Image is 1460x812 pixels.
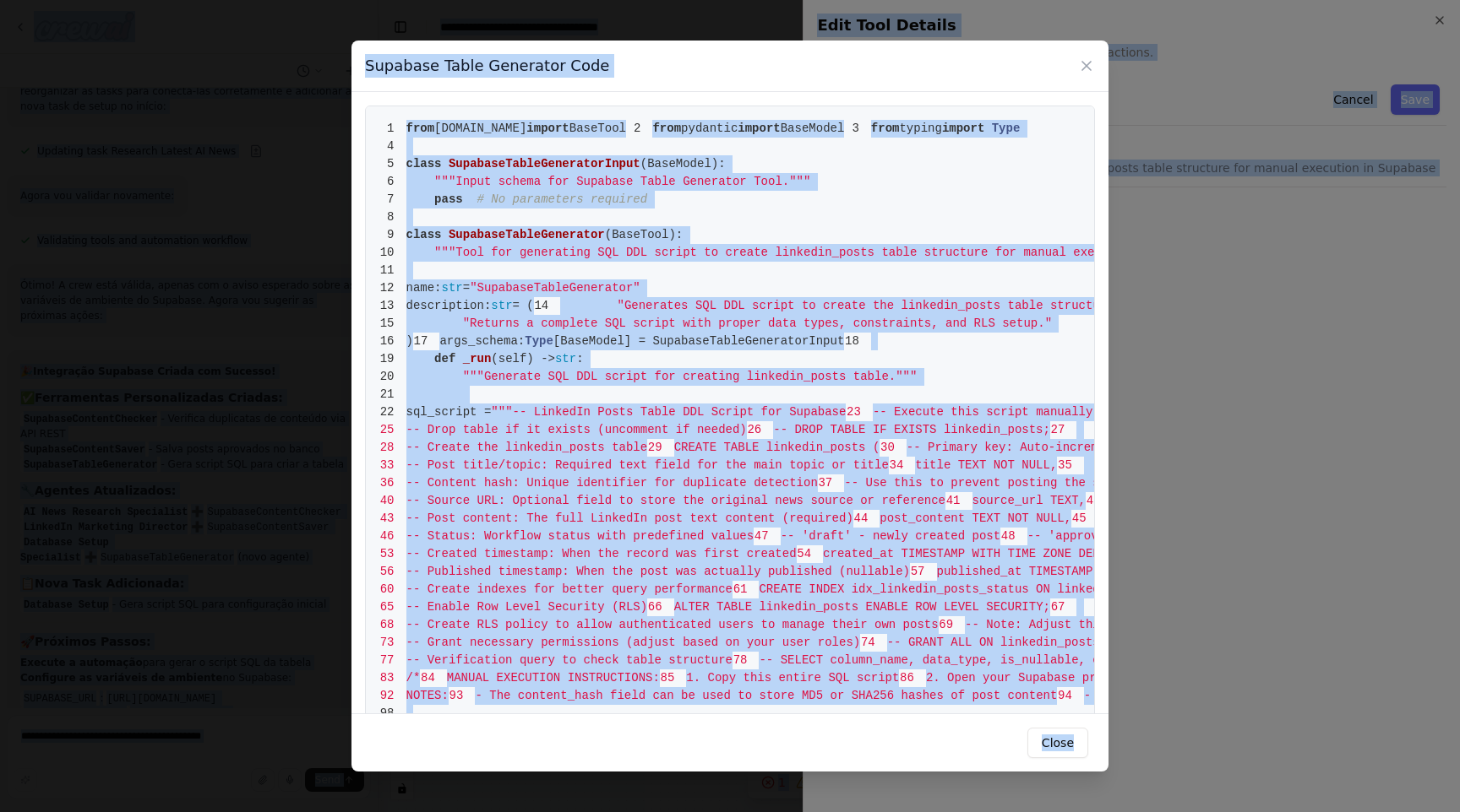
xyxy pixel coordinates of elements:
[491,299,512,312] span: str
[844,333,871,350] span: 18
[860,634,887,652] span: 74
[379,616,406,634] span: 68
[860,636,1228,649] span: -- GRANT ALL ON linkedin_posts TO authenticated;
[379,423,747,436] span: -- Drop table if it exists (uncomment if needed)
[463,370,918,383] span: """Generate SQL DDL script for creating linkedin_posts table."""
[945,492,972,510] span: 41
[553,334,844,348] span: [BaseModel] = SupabaseTableGeneratorInput
[797,545,824,563] span: 54
[379,476,818,490] span: -- Content hash: Unique identifier for duplicate detection
[889,458,1058,472] span: title TEXT NOT NULL,
[1057,457,1084,474] span: 35
[910,563,937,581] span: 57
[747,423,1050,436] span: -- DROP TABLE IF EXISTS linkedin_posts;
[652,122,681,135] span: from
[1027,728,1088,758] button: Close
[379,279,406,297] span: 12
[379,208,406,226] span: 8
[463,281,470,295] span: =
[818,476,1284,490] span: -- Use this to prevent posting the same content multiple times
[379,262,406,279] span: 11
[379,403,406,421] span: 22
[379,441,647,454] span: -- Create the linkedin_posts table
[1071,510,1098,528] span: 45
[379,636,860,649] span: -- Grant necessary permissions (adjust based on your user roles)
[612,228,668,241] span: BaseTool
[420,671,660,685] span: MANUAL EXECUTION INSTRUCTIONS:
[733,652,760,669] span: 78
[526,122,569,135] span: import
[526,352,555,365] span: ) ->
[681,122,738,135] span: pydantic
[406,228,442,241] span: class
[379,545,406,563] span: 53
[442,281,463,295] span: str
[379,173,406,191] span: 6
[660,669,687,687] span: 85
[379,457,406,474] span: 33
[379,138,406,155] span: 4
[379,669,406,687] span: 83
[379,687,406,705] span: 92
[434,246,1165,259] span: """Tool for generating SQL DDL script to create linkedin_posts table structure for manual executi...
[379,297,406,315] span: 13
[871,122,900,135] span: from
[406,281,442,295] span: name:
[406,157,442,171] span: class
[379,563,406,581] span: 56
[379,565,910,578] span: -- Published timestamp: When the post was actually published (nullable)
[738,122,780,135] span: import
[576,352,583,365] span: :
[379,458,889,472] span: -- Post title/topic: Required text field for the main topic or title
[660,671,900,685] span: 1. Copy this entire SQL script
[939,616,966,634] span: 69
[379,386,406,403] span: 21
[513,299,534,312] span: = (
[853,512,1071,525] span: post_content TEXT NOT NULL,
[406,299,492,312] span: description:
[379,581,406,598] span: 60
[647,157,711,171] span: BaseModel
[754,528,781,545] span: 47
[379,334,413,348] span: )
[491,352,498,365] span: (
[733,653,1192,667] span: -- SELECT column_name, data_type, is_nullable, column_default
[449,689,1057,702] span: - The content_hash field can be used to store MD5 or SHA256 hashes of post content
[1000,529,1375,543] span: -- 'approved' - reviewed and ready for publishing
[379,120,406,138] span: 1
[379,155,406,173] span: 5
[379,653,733,667] span: -- Verification query to check table structure
[439,334,525,348] span: args_schema:
[853,510,880,528] span: 44
[379,191,406,208] span: 7
[945,494,1086,507] span: source_url TEXT,
[379,244,406,262] span: 10
[406,122,435,135] span: from
[1086,492,1113,510] span: 42
[406,405,492,419] span: sql_script =
[434,352,455,365] span: def
[379,368,406,386] span: 20
[379,689,449,702] span: NOTES:
[379,547,797,560] span: -- Created timestamp: When the record was first created
[555,352,576,365] span: str
[647,441,880,454] span: CREATE TABLE linkedin_posts (
[379,618,939,631] span: -- Create RLS policy to allow authenticated users to manage their own posts
[617,299,1284,312] span: "Generates SQL DDL script to create the linkedin_posts table structure for manual execution. "
[434,192,463,206] span: pass
[379,439,406,457] span: 28
[379,474,406,492] span: 36
[534,297,561,315] span: 14
[470,281,640,295] span: "SupabaseTableGenerator"
[379,512,853,525] span: -- Post content: The full LinkedIn post text content (required)
[379,492,406,510] span: 40
[498,352,527,365] span: self
[379,315,406,333] span: 15
[818,474,845,492] span: 37
[379,333,406,350] span: 16
[569,122,626,135] span: BaseTool
[942,122,984,135] span: import
[463,317,1052,330] span: "Returns a complete SQL script with proper data types, constraints, and RLS setup."
[449,157,640,171] span: SupabaseTableGeneratorInput
[733,581,760,598] span: 61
